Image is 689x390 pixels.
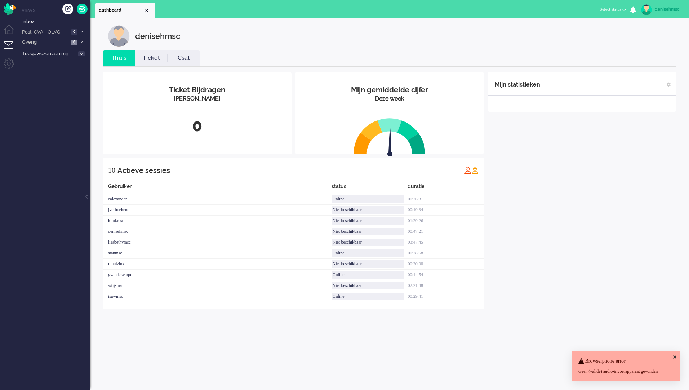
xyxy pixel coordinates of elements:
[4,41,20,58] li: Tickets menu
[332,271,404,279] div: Online
[103,226,332,237] div: denisehmsc
[103,270,332,280] div: gvandekempe
[4,25,20,41] li: Dashboard menu
[21,49,90,57] a: Toegewezen aan mij 0
[640,4,682,15] a: denisehmsc
[408,205,484,216] div: 00:49:34
[595,2,630,18] li: Select status
[471,167,479,174] img: profile_orange.svg
[600,7,621,12] span: Select status
[71,29,77,35] span: 0
[77,4,88,14] a: Quick Ticket
[103,205,332,216] div: jverboekend
[103,291,332,302] div: isawmsc
[332,228,404,235] div: Niet beschikbaar
[408,183,484,194] div: duratie
[135,50,168,66] li: Ticket
[135,54,168,62] a: Ticket
[578,358,674,364] h4: Browserphone error
[62,4,73,14] div: Creëer ticket
[4,3,16,15] img: flow_omnibird.svg
[103,280,332,291] div: wtijsma
[103,50,135,66] li: Thuis
[332,282,404,289] div: Niet beschikbaar
[408,259,484,270] div: 00:20:08
[135,25,180,47] div: denisehmsc
[99,7,144,13] span: dashboard
[103,259,332,270] div: mhulzink
[103,248,332,259] div: stanmsc
[117,163,170,178] div: Actieve sessies
[464,167,471,174] img: profile_red.svg
[144,8,150,13] div: Close tab
[332,293,404,300] div: Online
[332,249,404,257] div: Online
[108,114,286,138] div: 0
[495,77,540,92] div: Mijn statistieken
[108,163,115,177] div: 10
[71,40,77,45] span: 6
[408,280,484,291] div: 02:21:48
[655,6,682,13] div: denisehmsc
[21,29,69,36] span: Post-CVA - OLVG
[103,183,332,194] div: Gebruiker
[103,194,332,205] div: ealexander
[168,50,200,66] li: Csat
[103,216,332,226] div: kimkmsc
[408,291,484,302] div: 00:29:41
[168,54,200,62] a: Csat
[595,4,630,15] button: Select status
[103,54,135,62] a: Thuis
[332,195,404,203] div: Online
[4,58,20,75] li: Admin menu
[78,51,85,57] span: 0
[332,206,404,214] div: Niet beschikbaar
[301,95,479,103] div: Deze week
[354,118,426,154] img: semi_circle.svg
[408,270,484,280] div: 00:44:54
[22,18,90,25] span: Inbox
[103,237,332,248] div: liesbethvmsc
[332,239,404,246] div: Niet beschikbaar
[108,85,286,95] div: Ticket Bijdragen
[301,85,479,95] div: Mijn gemiddelde cijfer
[108,25,130,47] img: customer.svg
[22,7,90,13] li: Views
[4,5,16,10] a: Omnidesk
[21,39,69,46] span: Overig
[408,216,484,226] div: 01:29:26
[408,226,484,237] div: 00:47:21
[95,3,155,18] li: Dashboard
[374,127,405,158] img: arrow.svg
[21,17,90,25] a: Inbox
[108,95,286,103] div: [PERSON_NAME]
[22,50,76,57] span: Toegewezen aan mij
[332,217,404,225] div: Niet beschikbaar
[408,248,484,259] div: 00:28:58
[332,260,404,268] div: Niet beschikbaar
[408,237,484,248] div: 03:47:45
[332,183,408,194] div: status
[408,194,484,205] div: 00:26:31
[641,4,652,15] img: avatar
[578,368,674,375] div: Geen (valide) audio-invoerapparaat gevonden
